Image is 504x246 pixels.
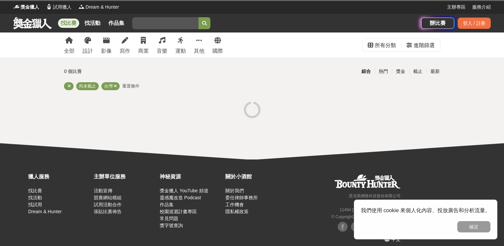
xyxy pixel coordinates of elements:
[375,39,396,52] div: 所有分類
[212,47,223,55] div: 國際
[160,173,222,181] div: 神秘資源
[120,32,130,57] a: 寫作
[79,84,96,89] span: 尚未截止
[46,3,52,10] img: Logo
[194,32,204,57] a: 其他
[225,188,244,193] a: 關於我們
[175,32,186,57] a: 運動
[160,202,174,207] a: 作品集
[13,3,20,10] img: Logo
[361,208,490,213] span: 我們使用 cookie 來個人化內容、投放廣告和分析流量。
[457,221,490,232] button: 確定
[157,47,167,55] div: 音樂
[331,215,401,219] small: © Copyright 2025 . All Rights Reserved.
[122,84,140,89] span: 重置條件
[64,47,75,55] div: 全部
[338,222,348,232] img: Facebook
[160,216,178,221] a: 常見問題
[28,188,42,193] a: 找比賽
[426,66,444,77] div: 最新
[94,209,122,214] a: 張貼比賽佈告
[28,202,42,207] a: 找試用
[82,19,103,28] a: 找活動
[64,66,189,77] div: 0 個比賽
[46,4,72,11] a: Logo試用獵人
[21,4,39,11] span: 獎金獵人
[101,47,112,55] div: 影像
[212,32,223,57] a: 國際
[78,4,119,11] a: LogoDream & Hunter
[94,188,112,193] a: 活動宣傳
[85,4,119,11] span: Dream & Hunter
[349,194,401,198] small: 恩克斯網路科技股份有限公司
[83,32,93,57] a: 設計
[101,32,112,57] a: 影像
[392,66,409,77] div: 獎金
[78,3,85,10] img: Logo
[458,18,491,29] div: 登入 / 註冊
[225,173,288,181] div: 關於小酒館
[409,66,426,77] div: 截止
[64,32,75,57] a: 全部
[138,32,149,57] a: 商業
[421,18,454,29] a: 辦比賽
[94,173,156,181] div: 主辦單位服務
[58,19,79,28] a: 找比賽
[225,195,258,200] a: 委任律師事務所
[225,209,249,214] a: 隱私權政策
[340,208,401,212] small: 11494 [STREET_ADDRESS] 3 樓
[160,195,201,200] a: 靈感魔改造 Podcast
[157,32,167,57] a: 音樂
[391,237,401,242] span: 中文
[160,209,197,214] a: 校園巡迴計畫專區
[194,47,204,55] div: 其他
[83,47,93,55] div: 設計
[175,47,186,55] div: 運動
[28,173,90,181] div: 獵人服務
[120,47,130,55] div: 寫作
[106,19,127,28] a: 作品集
[28,195,42,200] a: 找活動
[160,188,208,193] a: 獎金獵人 YouTube 頻道
[13,4,39,11] a: Logo獎金獵人
[472,4,491,11] a: 服務介紹
[225,202,244,207] a: 工作機會
[104,84,113,89] span: 台灣
[138,47,149,55] div: 商業
[375,66,392,77] div: 熱門
[447,4,466,11] a: 主辦專區
[28,209,62,214] a: Dream & Hunter
[358,66,375,77] div: 綜合
[351,222,361,232] img: Facebook
[94,195,122,200] a: 競賽網站模組
[53,4,72,11] span: 試用獵人
[160,223,183,228] a: 獎字號查詢
[414,39,435,52] div: 進階篩選
[94,202,122,207] a: 試用活動合作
